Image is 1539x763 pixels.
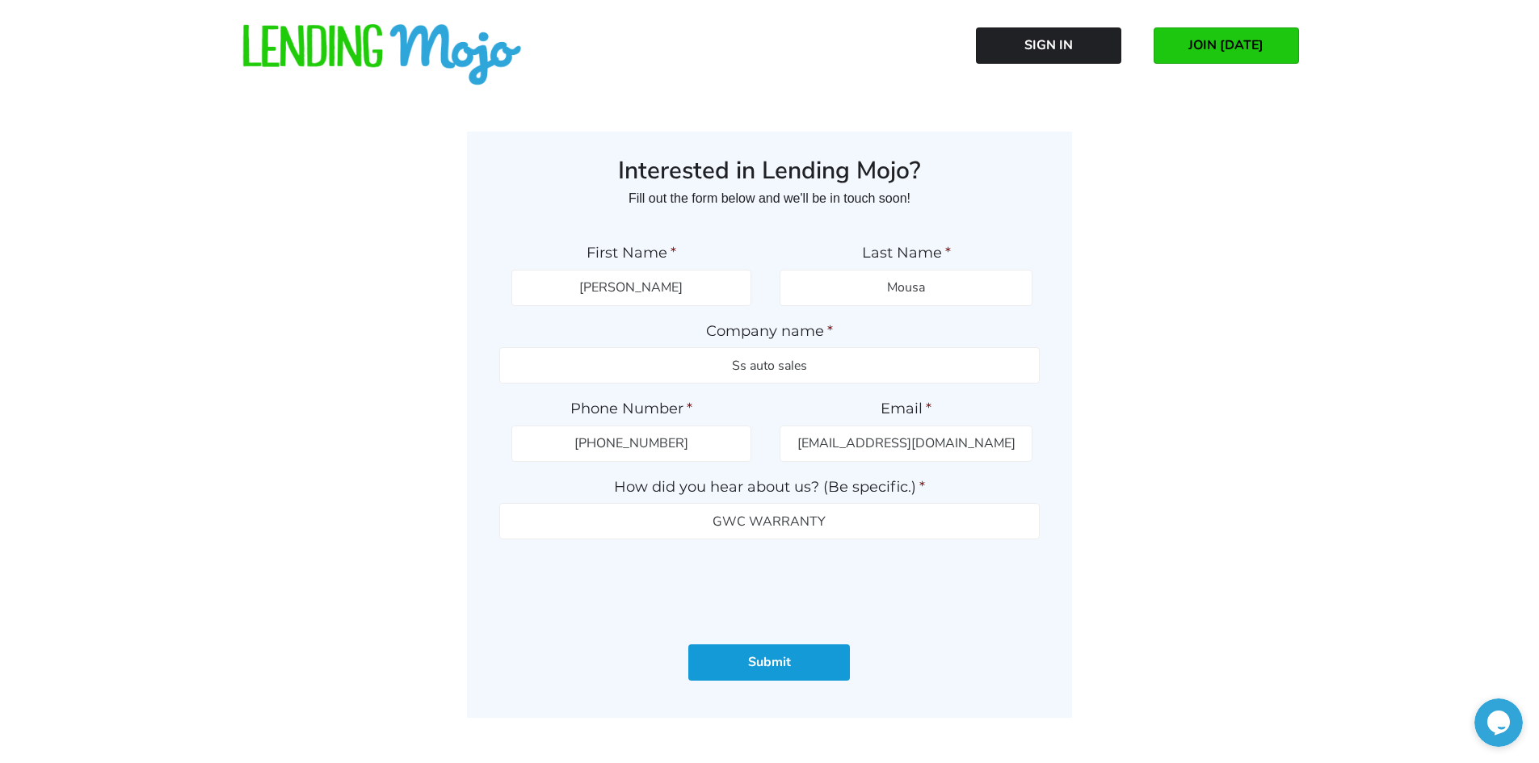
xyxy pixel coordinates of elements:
[780,400,1032,418] label: Email
[646,555,892,618] iframe: reCAPTCHA
[511,400,751,418] label: Phone Number
[688,644,850,681] input: Submit
[1154,27,1299,64] a: JOIN [DATE]
[241,24,524,87] img: lm-horizontal-logo
[1024,38,1073,52] span: Sign In
[499,186,1040,212] p: Fill out the form below and we'll be in touch soon!
[499,478,1040,497] label: How did you hear about us? (Be specific.)
[1474,698,1523,747] iframe: chat widget
[976,27,1121,64] a: Sign In
[780,244,1032,262] label: Last Name
[499,156,1040,187] h3: Interested in Lending Mojo?
[511,244,751,262] label: First Name
[1188,38,1264,52] span: JOIN [DATE]
[499,322,1040,341] label: Company name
